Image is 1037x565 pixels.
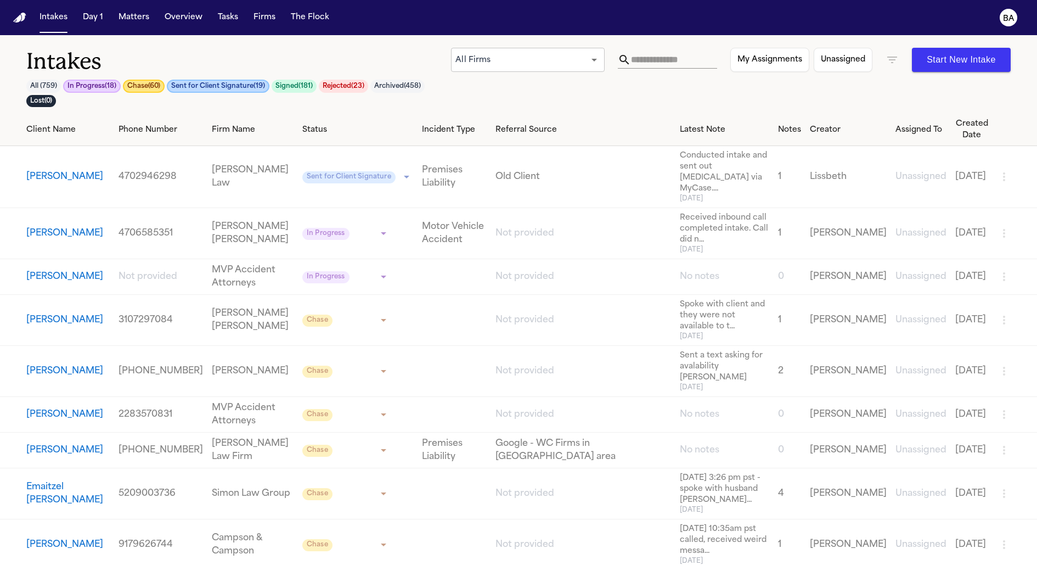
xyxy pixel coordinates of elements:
span: Sent a text asking for avalability [PERSON_NAME] [680,350,769,383]
a: View details for Nadia Barnswell [955,227,989,240]
div: Notes [778,124,801,136]
a: View details for Tawanna Smith [895,538,946,551]
button: Rejected(23) [319,80,368,93]
span: 0 [778,410,784,419]
a: View details for Ashley Span [955,170,989,183]
a: View details for Max Guillen [955,314,989,327]
a: View details for Lisa Bello [212,437,294,463]
a: View details for Tawanna Smith [810,538,887,551]
a: View details for Nadia Barnswell [422,220,487,247]
a: View details for Jeffrey Young [495,365,671,378]
a: Overview [160,8,207,27]
h1: Intakes [26,48,451,75]
a: View details for Nadia Barnswell [495,227,671,240]
a: View details for Max Guillen [212,307,294,333]
button: View details for Jeffrey Young [26,365,110,378]
a: View details for Emaitzel Margarita Lugo Aguirre [778,487,801,500]
button: Lost(0) [26,95,56,107]
a: View details for Ashley Span [810,170,887,183]
a: View details for Michael Guerrero [778,270,801,283]
span: No notes [680,272,719,281]
a: View details for Max Guillen [895,314,946,327]
a: View details for Lisa Bello [495,437,671,463]
span: Chase [302,366,332,378]
a: View details for Madi J Purser [495,408,671,421]
span: Not provided [495,540,554,549]
a: View details for Nadia Barnswell [680,212,769,254]
a: View details for Tawanna Smith [495,538,671,551]
a: View details for Max Guillen [26,314,110,327]
span: [DATE] [680,245,769,254]
a: View details for Ashley Span [778,170,801,183]
div: Status [302,124,413,136]
button: Signed(181) [272,80,317,93]
a: View details for Madi J Purser [778,408,801,421]
a: View details for Michael Guerrero [810,270,887,283]
button: View details for Emaitzel Margarita Lugo Aguirre [26,480,110,507]
a: View details for Michael Guerrero [895,270,946,283]
span: Not provided [495,410,554,419]
span: Not provided [495,316,554,325]
a: View details for Emaitzel Margarita Lugo Aguirre [680,473,769,514]
span: [DATE] [680,332,769,341]
span: Spoke with client and they were not available to t... [680,299,769,332]
span: Not provided [495,367,554,376]
span: Unassigned [895,489,946,498]
span: 0 [778,272,784,281]
a: View details for Madi J Purser [119,408,203,421]
a: View details for Michael Guerrero [680,270,769,283]
a: View details for Ashley Span [422,164,487,190]
a: View details for Emaitzel Margarita Lugo Aguirre [119,487,203,500]
a: View details for Jeffrey Young [212,365,294,378]
a: View details for Jeffrey Young [895,365,946,378]
span: Chase [302,409,332,421]
a: View details for Max Guillen [810,314,887,327]
div: Firm Name [212,124,294,136]
span: All Firms [455,56,491,64]
div: Update intake status [302,443,390,458]
a: View details for Madi J Purser [955,408,989,421]
a: View details for Max Guillen [680,299,769,341]
a: View details for Nadia Barnswell [810,227,887,240]
a: View details for Emaitzel Margarita Lugo Aguirre [810,487,887,500]
div: Update intake status [302,486,390,501]
a: View details for Max Guillen [495,314,671,327]
a: Matters [114,8,154,27]
span: In Progress [302,271,350,283]
span: Chase [302,488,332,500]
span: [DATE] 3:26 pm pst - spoke with husband [PERSON_NAME]... [680,473,769,506]
button: Start New Intake [912,48,1011,72]
div: Phone Number [119,124,203,136]
button: View details for Tawanna Smith [26,538,110,551]
div: Assigned To [895,124,946,136]
a: View details for Madi J Purser [212,401,294,428]
a: View details for Madi J Purser [810,408,887,421]
a: View details for Michael Guerrero [119,270,203,283]
a: View details for Ashley Span [119,170,203,183]
button: View details for Nadia Barnswell [26,227,110,240]
a: View details for Madi J Purser [26,408,110,421]
a: View details for Jeffrey Young [955,365,989,378]
a: View details for Lisa Bello [119,444,203,457]
span: 1 [778,316,781,325]
span: [DATE] [680,506,769,514]
span: Chase [302,445,332,457]
a: View details for Emaitzel Margarita Lugo Aguirre [212,487,294,500]
a: View details for Madi J Purser [895,408,946,421]
span: 2 [778,367,784,376]
span: 1 [778,172,781,181]
span: Conducted intake and sent out [MEDICAL_DATA] via MyCase.... [680,150,769,194]
a: View details for Lisa Bello [26,444,110,457]
a: View details for Lisa Bello [422,437,487,463]
button: All (759) [26,80,61,93]
button: The Flock [286,8,334,27]
a: View details for Nadia Barnswell [778,227,801,240]
span: No notes [680,410,719,419]
div: Client Name [26,124,110,136]
span: Unassigned [895,172,946,181]
div: Update intake status [302,363,390,379]
div: Incident Type [422,124,487,136]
